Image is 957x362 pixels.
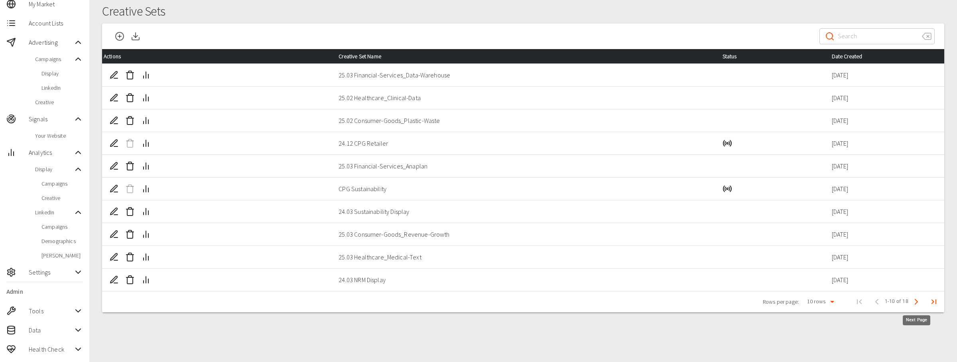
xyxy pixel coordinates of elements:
[41,194,83,202] span: Creative
[723,51,819,61] div: Status
[106,249,122,265] button: Edit Creative Set
[138,90,154,106] button: Creative Set Analytics
[723,138,732,148] svg: In a live campaign
[832,252,938,262] p: [DATE]
[723,51,750,61] span: Status
[106,181,122,197] button: Edit Creative Set
[802,296,837,307] div: 10 rows
[35,55,73,63] span: Campaigns
[869,294,885,310] span: Previous Page
[122,90,138,106] button: Delete Creative Set
[763,298,799,306] p: Rows per page:
[106,90,122,106] button: Edit Creative Set
[35,98,83,106] span: Creative
[138,204,154,220] button: Creative Set Analytics
[128,28,144,44] button: Download
[885,298,908,306] span: 1-10 of 18
[41,237,83,245] span: Demographics
[122,113,138,129] button: Delete Creative Set
[339,93,709,103] p: 25.02 Healthcare_Clinical-Data
[138,135,154,151] button: Creative Set Analytics
[138,67,154,83] button: Creative Set Analytics
[41,223,83,231] span: Campaigns
[924,292,943,311] button: Last Page
[825,32,835,41] svg: Search
[102,4,944,19] h1: Creative Sets
[339,70,709,80] p: 25.03 Financial-Services_Data-Warehouse
[339,252,709,262] p: 25.03 Healthcare_Medical-Text
[138,226,154,242] button: Creative Set Analytics
[106,67,122,83] button: Edit Creative Set
[106,113,122,129] button: Edit Creative Set
[29,114,73,124] span: Signals
[832,161,938,171] p: [DATE]
[41,180,83,188] span: Campaigns
[832,70,938,80] p: [DATE]
[106,135,122,151] button: Edit Creative Set
[138,249,154,265] button: Creative Set Analytics
[122,226,138,242] button: Delete Creative Set
[29,344,73,354] span: Health Check
[106,272,122,288] button: Edit Creative Set
[29,267,73,277] span: Settings
[138,113,154,129] button: Creative Set Analytics
[339,184,709,194] p: CPG Sustainability
[138,158,154,174] button: Creative Set Analytics
[106,158,122,174] button: Edit Creative Set
[832,229,938,239] p: [DATE]
[339,116,709,125] p: 25.02 Consumer-Goods_Plastic-Waste
[29,18,83,28] span: Account Lists
[122,67,138,83] button: Delete Creative Set
[832,184,938,194] p: [DATE]
[339,229,709,239] p: 25.03 Consumer-Goods_Revenue-Growth
[138,272,154,288] button: Creative Set Analytics
[339,275,709,285] p: 24.03 NRM Display
[832,275,938,285] p: [DATE]
[29,306,73,316] span: Tools
[122,272,138,288] button: Delete Creative Set
[41,84,83,92] span: LinkedIn
[832,51,875,61] span: Date Created
[35,208,73,216] span: LinkedIn
[339,161,709,171] p: 25.03 Financial-Services_Anaplan
[832,207,938,216] p: [DATE]
[339,51,709,61] div: Creative Set Name
[122,204,138,220] button: Delete Creative Set
[339,51,394,61] span: Creative Set Name
[850,292,869,311] span: First Page
[112,28,128,44] button: New Creative Set
[903,315,930,325] div: Next Page
[832,116,938,125] p: [DATE]
[122,135,138,151] span: Delete Creative Set
[35,165,73,173] span: Display
[106,204,122,220] button: Edit Creative Set
[339,207,709,216] p: 24.03 Sustainability Display
[29,148,73,157] span: Analytics
[832,93,938,103] p: [DATE]
[122,158,138,174] button: Delete Creative Set
[29,325,73,335] span: Data
[339,138,709,148] p: 24.12 CPG Retailer
[122,181,138,197] span: Delete Creative Set
[41,251,83,259] span: [PERSON_NAME]
[908,294,924,310] button: Next Page
[805,297,827,305] div: 10 rows
[832,138,938,148] p: [DATE]
[723,184,732,194] svg: In a live campaign
[29,38,73,47] span: Advertising
[832,51,938,61] div: Date Created
[106,226,122,242] button: Edit Creative Set
[138,181,154,197] button: Creative Set Analytics
[122,249,138,265] button: Delete Creative Set
[35,132,83,140] span: Your Website
[41,69,83,77] span: Display
[838,25,916,47] input: Search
